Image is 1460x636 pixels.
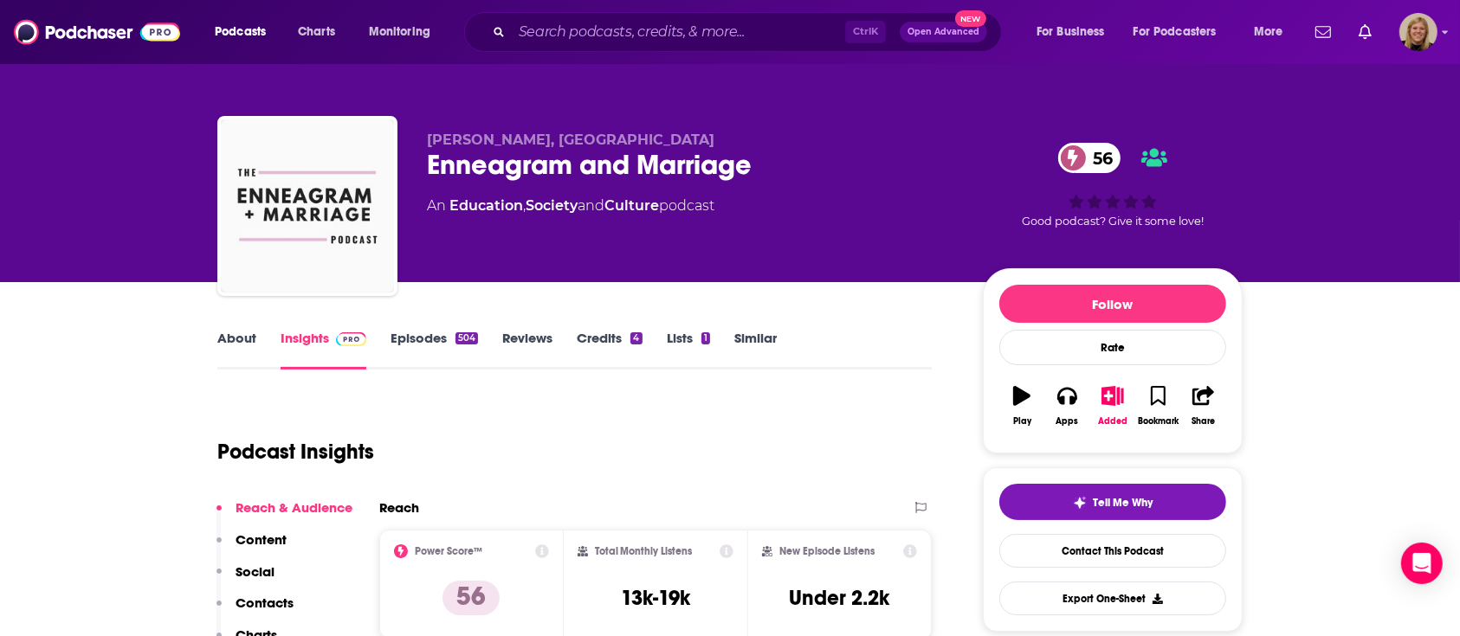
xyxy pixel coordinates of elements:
[1352,17,1379,47] a: Show notifications dropdown
[1135,375,1180,437] button: Bookmark
[999,484,1226,520] button: tell me why sparkleTell Me Why
[236,563,275,580] p: Social
[1056,416,1079,427] div: Apps
[449,197,523,214] a: Education
[1013,416,1031,427] div: Play
[455,332,478,344] div: 504
[216,499,352,531] button: Reach & Audience
[845,21,886,43] span: Ctrl K
[502,330,552,369] a: Reviews
[1401,543,1443,584] div: Open Intercom Messenger
[526,197,578,214] a: Society
[1076,143,1121,173] span: 56
[955,10,986,27] span: New
[578,197,604,214] span: and
[1138,416,1179,427] div: Bookmark
[215,20,266,44] span: Podcasts
[1308,17,1338,47] a: Show notifications dropdown
[701,332,710,344] div: 1
[1044,375,1089,437] button: Apps
[983,132,1243,239] div: 56Good podcast? Give it some love!
[379,499,419,516] h2: Reach
[1094,496,1153,510] span: Tell Me Why
[415,545,482,557] h2: Power Score™
[999,534,1226,568] a: Contact This Podcast
[900,22,987,42] button: Open AdvancedNew
[369,20,430,44] span: Monitoring
[216,594,294,626] button: Contacts
[1134,20,1217,44] span: For Podcasters
[217,330,256,369] a: About
[1022,215,1204,228] span: Good podcast? Give it some love!
[595,545,693,557] h2: Total Monthly Listens
[999,330,1226,365] div: Rate
[999,581,1226,615] button: Export One-Sheet
[1254,20,1283,44] span: More
[1037,20,1105,44] span: For Business
[1024,18,1127,46] button: open menu
[667,330,710,369] a: Lists1
[287,18,346,46] a: Charts
[443,581,500,615] p: 56
[281,330,366,369] a: InsightsPodchaser Pro
[236,531,287,548] p: Content
[217,439,374,465] h1: Podcast Insights
[427,196,714,216] div: An podcast
[779,545,875,557] h2: New Episode Listens
[427,132,714,148] span: [PERSON_NAME], [GEOGRAPHIC_DATA]
[1073,496,1087,510] img: tell me why sparkle
[1181,375,1226,437] button: Share
[621,585,690,611] h3: 13k-19k
[236,499,352,516] p: Reach & Audience
[577,330,642,369] a: Credits4
[1399,13,1437,51] span: Logged in as avansolkema
[336,332,366,346] img: Podchaser Pro
[1090,375,1135,437] button: Added
[221,119,394,292] img: Enneagram and Marriage
[908,28,979,36] span: Open Advanced
[790,585,890,611] h3: Under 2.2k
[1122,18,1242,46] button: open menu
[1399,13,1437,51] button: Show profile menu
[236,594,294,611] p: Contacts
[1399,13,1437,51] img: User Profile
[216,531,287,563] button: Content
[512,18,845,46] input: Search podcasts, credits, & more...
[216,563,275,595] button: Social
[604,197,659,214] a: Culture
[523,197,526,214] span: ,
[1098,416,1127,427] div: Added
[1242,18,1305,46] button: open menu
[357,18,453,46] button: open menu
[481,12,1018,52] div: Search podcasts, credits, & more...
[734,330,777,369] a: Similar
[14,16,180,48] img: Podchaser - Follow, Share and Rate Podcasts
[203,18,288,46] button: open menu
[999,375,1044,437] button: Play
[999,285,1226,323] button: Follow
[1192,416,1215,427] div: Share
[630,332,642,344] div: 4
[1058,143,1121,173] a: 56
[298,20,335,44] span: Charts
[391,330,478,369] a: Episodes504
